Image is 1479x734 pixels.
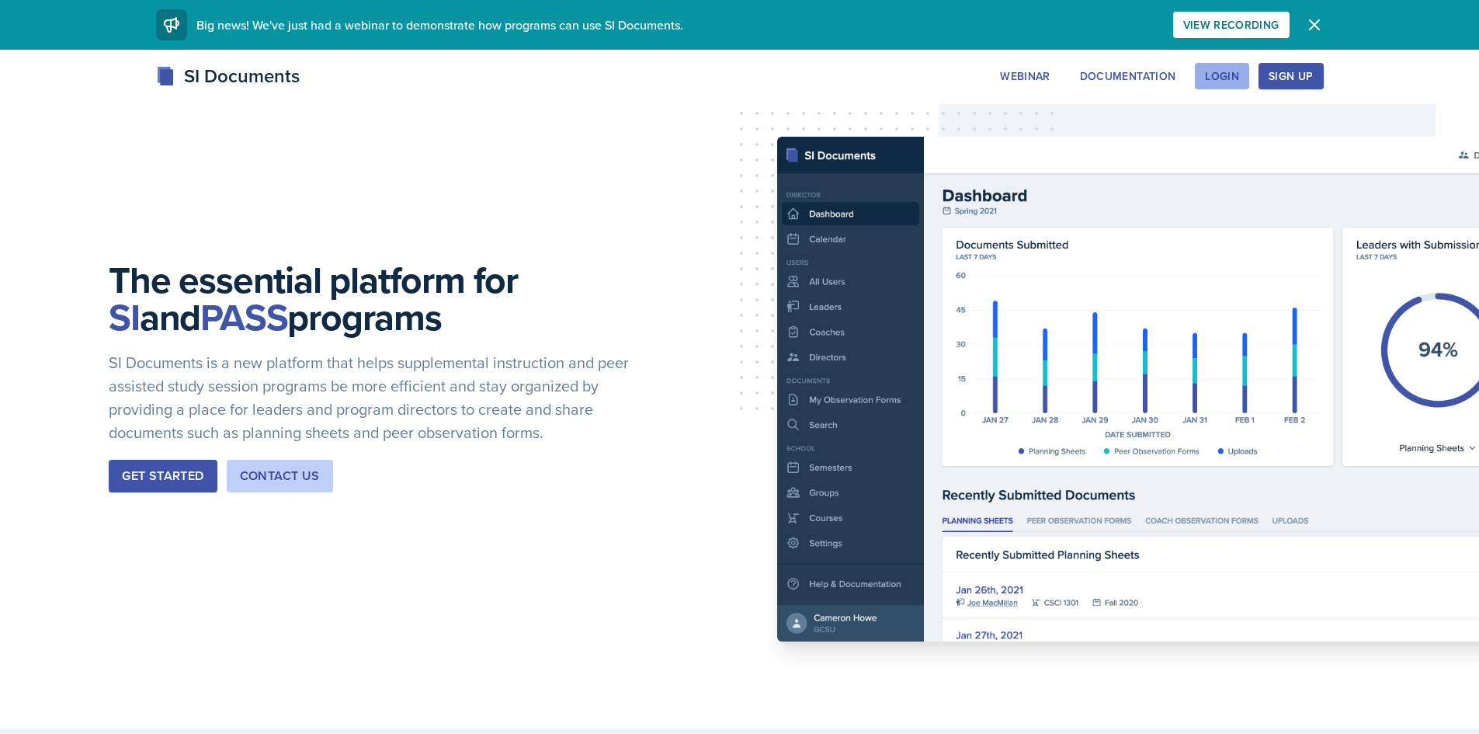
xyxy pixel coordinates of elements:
div: Sign Up [1269,70,1313,82]
button: Webinar [990,63,1060,89]
div: Get Started [122,467,203,485]
span: Big news! We've just had a webinar to demonstrate how programs can use SI Documents. [196,16,683,33]
div: View Recording [1183,19,1279,31]
button: Contact Us [227,460,333,492]
button: Login [1195,63,1249,89]
div: Webinar [1000,70,1050,82]
button: Sign Up [1259,63,1323,89]
div: Contact Us [240,467,320,485]
div: Login [1205,70,1239,82]
div: SI Documents [156,62,300,90]
div: Documentation [1080,70,1176,82]
button: Get Started [109,460,217,492]
button: View Recording [1173,12,1290,38]
button: Documentation [1070,63,1186,89]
